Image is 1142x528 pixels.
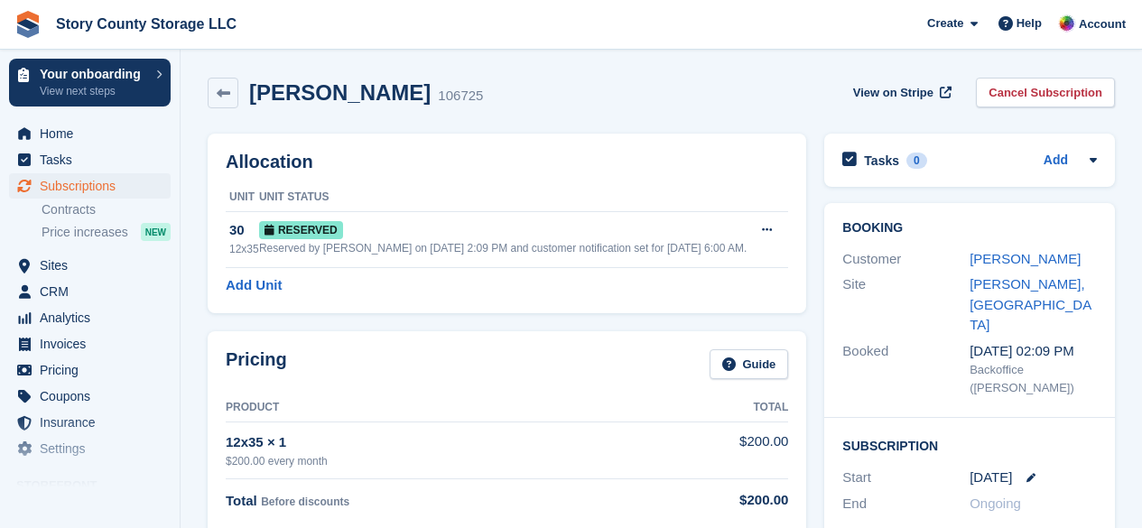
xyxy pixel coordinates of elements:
[226,275,282,296] a: Add Unit
[906,153,927,169] div: 0
[226,152,788,172] h2: Allocation
[261,496,349,508] span: Before discounts
[9,410,171,435] a: menu
[9,305,171,330] a: menu
[9,384,171,409] a: menu
[970,468,1012,488] time: 2025-09-10 06:00:00 UTC
[40,173,148,199] span: Subscriptions
[40,68,147,80] p: Your onboarding
[42,224,128,241] span: Price increases
[40,305,148,330] span: Analytics
[853,84,933,102] span: View on Stripe
[9,173,171,199] a: menu
[40,147,148,172] span: Tasks
[842,221,1097,236] h2: Booking
[842,274,970,336] div: Site
[842,436,1097,454] h2: Subscription
[226,453,701,469] div: $200.00 every month
[40,83,147,99] p: View next steps
[976,78,1115,107] a: Cancel Subscription
[1017,14,1042,32] span: Help
[9,253,171,278] a: menu
[40,384,148,409] span: Coupons
[40,436,148,461] span: Settings
[1079,15,1126,33] span: Account
[40,357,148,383] span: Pricing
[42,201,171,218] a: Contracts
[970,251,1081,266] a: [PERSON_NAME]
[970,496,1021,511] span: Ongoing
[9,331,171,357] a: menu
[40,279,148,304] span: CRM
[226,349,287,379] h2: Pricing
[9,59,171,107] a: Your onboarding View next steps
[226,183,259,212] th: Unit
[49,9,244,39] a: Story County Storage LLC
[842,341,970,397] div: Booked
[40,410,148,435] span: Insurance
[42,222,171,242] a: Price increases NEW
[1058,14,1076,32] img: Leah Hattan
[141,223,171,241] div: NEW
[226,394,701,422] th: Product
[9,147,171,172] a: menu
[701,421,788,478] td: $200.00
[842,468,970,488] div: Start
[970,361,1097,396] div: Backoffice ([PERSON_NAME])
[9,121,171,146] a: menu
[970,276,1091,332] a: [PERSON_NAME], [GEOGRAPHIC_DATA]
[259,183,750,212] th: Unit Status
[229,241,259,257] div: 12x35
[259,221,343,239] span: Reserved
[927,14,963,32] span: Create
[438,86,483,107] div: 106725
[1044,151,1068,171] a: Add
[846,78,955,107] a: View on Stripe
[9,357,171,383] a: menu
[226,493,257,508] span: Total
[226,432,701,453] div: 12x35 × 1
[249,80,431,105] h2: [PERSON_NAME]
[9,279,171,304] a: menu
[259,240,750,256] div: Reserved by [PERSON_NAME] on [DATE] 2:09 PM and customer notification set for [DATE] 6:00 AM.
[40,331,148,357] span: Invoices
[842,494,970,514] div: End
[970,341,1097,362] div: [DATE] 02:09 PM
[842,249,970,270] div: Customer
[9,436,171,461] a: menu
[16,477,180,495] span: Storefront
[701,490,788,511] div: $200.00
[710,349,789,379] a: Guide
[864,153,899,169] h2: Tasks
[701,394,788,422] th: Total
[14,11,42,38] img: stora-icon-8386f47178a22dfd0bd8f6a31ec36ba5ce8667c1dd55bd0f319d3a0aa187defe.svg
[229,220,259,241] div: 30
[40,121,148,146] span: Home
[40,253,148,278] span: Sites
